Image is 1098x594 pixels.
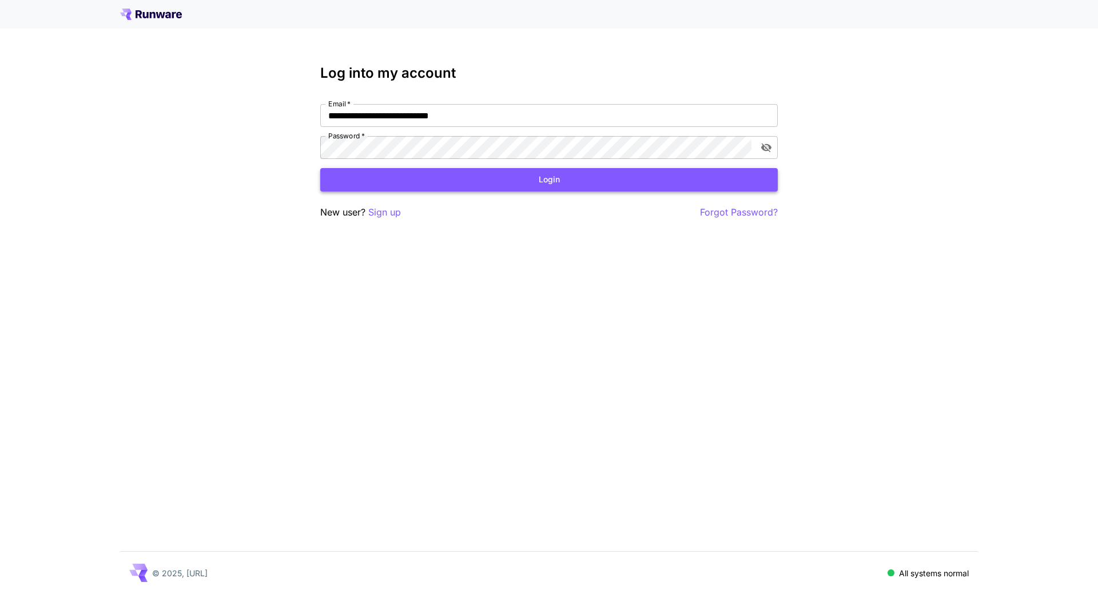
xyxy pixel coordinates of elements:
[320,168,778,192] button: Login
[320,205,401,220] p: New user?
[328,99,351,109] label: Email
[368,205,401,220] button: Sign up
[328,131,365,141] label: Password
[700,205,778,220] button: Forgot Password?
[899,567,969,579] p: All systems normal
[756,137,777,158] button: toggle password visibility
[320,65,778,81] h3: Log into my account
[152,567,208,579] p: © 2025, [URL]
